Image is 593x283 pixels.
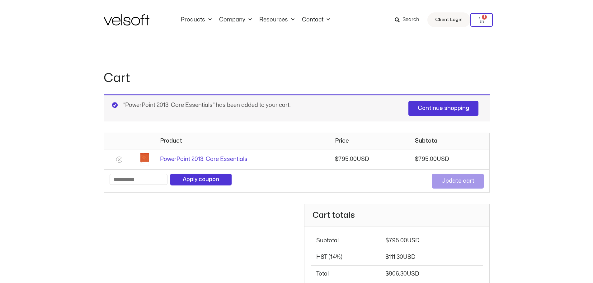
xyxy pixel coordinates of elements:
[385,254,389,260] span: $
[470,13,493,27] a: 1
[335,157,338,162] span: $
[395,15,424,25] a: Search
[256,16,298,23] a: ResourcesMenu Toggle
[104,70,490,87] h1: Cart
[385,271,389,276] span: $
[409,133,489,149] th: Subtotal
[215,16,256,23] a: CompanyMenu Toggle
[432,174,484,189] button: Update cart
[415,157,437,162] bdi: 795.00
[177,16,334,23] nav: Menu
[311,233,379,249] th: Subtotal
[415,157,418,162] span: $
[385,254,415,260] span: 111.30
[140,153,149,165] img: PowerPoint 2013: Core Essentials
[427,12,470,27] a: Client Login
[408,101,478,116] a: Continue shopping
[311,249,379,265] th: HST (14%)
[385,238,389,243] span: $
[304,204,489,226] h2: Cart totals
[160,157,247,162] a: PowerPoint 2013: Core Essentials
[298,16,334,23] a: ContactMenu Toggle
[402,16,419,24] span: Search
[385,271,407,276] bdi: 906.30
[177,16,215,23] a: ProductsMenu Toggle
[335,157,357,162] bdi: 795.00
[385,238,407,243] bdi: 795.00
[435,16,463,24] span: Client Login
[311,265,379,282] th: Total
[104,94,490,121] div: “PowerPoint 2013: Core Essentials” has been added to your cart.
[154,133,329,149] th: Product
[329,133,409,149] th: Price
[104,14,149,25] img: Velsoft Training Materials
[170,174,232,185] button: Apply coupon
[482,15,487,20] span: 1
[116,157,122,163] a: Remove PowerPoint 2013: Core Essentials from cart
